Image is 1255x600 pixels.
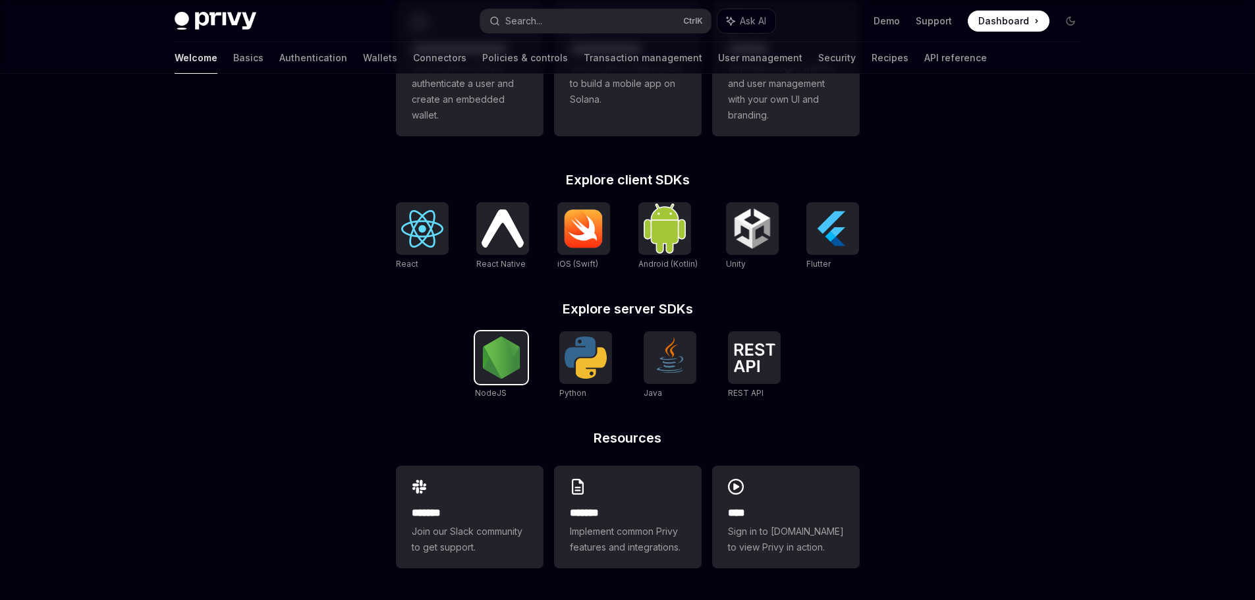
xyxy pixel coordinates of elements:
a: ReactReact [396,202,449,271]
a: User management [718,42,802,74]
img: REST API [733,343,775,372]
img: Android (Kotlin) [644,204,686,253]
a: Dashboard [968,11,1049,32]
span: Join our Slack community to get support. [412,524,528,555]
span: REST API [728,388,764,398]
a: Recipes [872,42,908,74]
a: UnityUnity [726,202,779,271]
button: Ask AI [717,9,775,33]
img: Unity [731,207,773,250]
span: Flutter [806,259,831,269]
span: Dashboard [978,14,1029,28]
img: dark logo [175,12,256,30]
a: Policies & controls [482,42,568,74]
a: Wallets [363,42,397,74]
span: Ctrl K [683,16,703,26]
span: Python [559,388,586,398]
a: NodeJSNodeJS [475,331,528,400]
span: Sign in to [DOMAIN_NAME] to view Privy in action. [728,524,844,555]
a: **** **Join our Slack community to get support. [396,466,544,568]
a: Support [916,14,952,28]
span: Use the React Native SDK to build a mobile app on Solana. [570,60,686,107]
a: Basics [233,42,264,74]
a: ****Sign in to [DOMAIN_NAME] to view Privy in action. [712,466,860,568]
span: Android (Kotlin) [638,259,698,269]
span: NodeJS [475,388,507,398]
button: Toggle dark mode [1060,11,1081,32]
button: Search...CtrlK [480,9,711,33]
h2: Explore server SDKs [396,302,860,315]
div: Search... [505,13,542,29]
img: Flutter [812,207,854,250]
a: iOS (Swift)iOS (Swift) [557,202,610,271]
a: React NativeReact Native [476,202,529,271]
img: Python [565,337,607,379]
span: Whitelabel login, wallets, and user management with your own UI and branding. [728,60,844,123]
span: Unity [726,259,746,269]
span: React Native [476,259,526,269]
a: Transaction management [584,42,702,74]
a: Welcome [175,42,217,74]
span: Java [644,388,662,398]
a: JavaJava [644,331,696,400]
h2: Resources [396,431,860,445]
a: API reference [924,42,987,74]
img: React Native [482,209,524,247]
h2: Explore client SDKs [396,173,860,186]
a: Authentication [279,42,347,74]
span: React [396,259,418,269]
a: Android (Kotlin)Android (Kotlin) [638,202,698,271]
img: iOS (Swift) [563,209,605,248]
a: Security [818,42,856,74]
a: Demo [874,14,900,28]
a: **** **Implement common Privy features and integrations. [554,466,702,568]
span: Use the React SDK to authenticate a user and create an embedded wallet. [412,60,528,123]
a: REST APIREST API [728,331,781,400]
span: iOS (Swift) [557,259,598,269]
img: Java [649,337,691,379]
img: NodeJS [480,337,522,379]
a: FlutterFlutter [806,202,859,271]
a: PythonPython [559,331,612,400]
span: Ask AI [740,14,766,28]
span: Implement common Privy features and integrations. [570,524,686,555]
a: Connectors [413,42,466,74]
img: React [401,210,443,248]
